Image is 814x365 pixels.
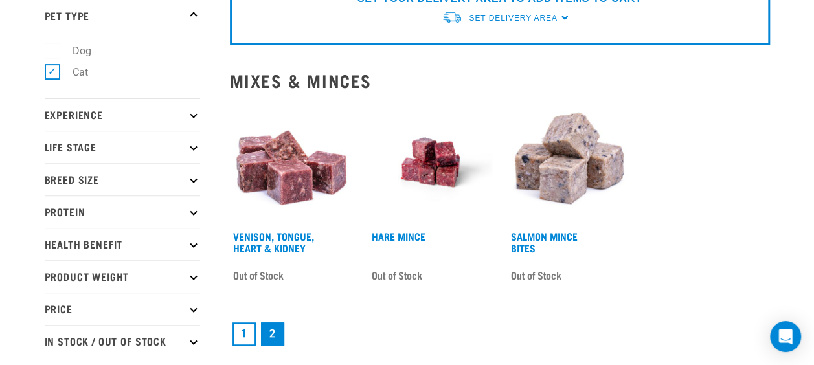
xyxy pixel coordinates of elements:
label: Dog [52,43,96,59]
p: Life Stage [45,131,200,163]
a: Venison, Tongue, Heart & Kidney [233,233,314,250]
a: Hare Mince [372,233,425,239]
nav: pagination [230,320,770,348]
a: Goto page 1 [232,322,256,346]
p: Product Weight [45,260,200,293]
span: Out of Stock [372,265,422,285]
span: Set Delivery Area [469,14,557,23]
p: Price [45,293,200,325]
span: Out of Stock [233,265,284,285]
a: Salmon Mince Bites [511,233,578,250]
img: Raw Essentials Hare Mince Raw Bites For Cats & Dogs [368,101,492,225]
div: Open Intercom Messenger [770,321,801,352]
label: Cat [52,64,93,80]
a: Page 2 [261,322,284,346]
img: van-moving.png [442,10,462,24]
p: Health Benefit [45,228,200,260]
img: 1141 Salmon Mince 01 [508,101,631,225]
p: Protein [45,195,200,228]
img: Pile Of Cubed Venison Tongue Mix For Pets [230,101,354,225]
span: Out of Stock [511,265,561,285]
p: Breed Size [45,163,200,195]
p: In Stock / Out Of Stock [45,325,200,357]
p: Experience [45,98,200,131]
h2: Mixes & Minces [230,71,770,91]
